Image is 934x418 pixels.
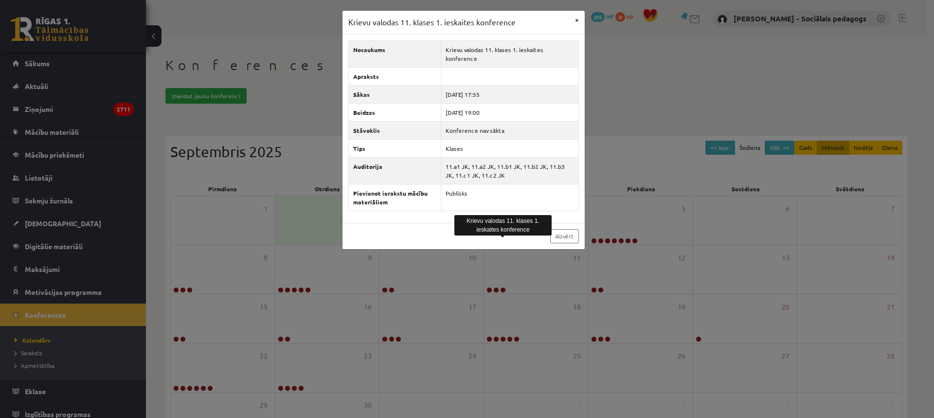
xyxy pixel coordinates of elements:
[348,67,441,85] th: Apraksts
[348,17,516,28] h3: Krievu valodas 11. klases 1. ieskaites konference
[348,40,441,67] th: Nosaukums
[441,157,578,184] td: 11.a1 JK, 11.a2 JK, 11.b1 JK, 11.b2 JK, 11.b3 JK, 11.c1 JK, 11.c2 JK
[348,157,441,184] th: Auditorija
[348,121,441,139] th: Stāvoklis
[441,121,578,139] td: Konference nav sākta
[348,184,441,211] th: Pievienot ierakstu mācību materiāliem
[550,229,579,243] a: Aizvērt
[348,85,441,103] th: Sākas
[441,184,578,211] td: Publisks
[441,103,578,121] td: [DATE] 19:00
[569,11,585,29] button: ×
[348,103,441,121] th: Beidzas
[348,139,441,157] th: Tips
[441,85,578,103] td: [DATE] 17:55
[454,215,552,236] div: Krievu valodas 11. klases 1. ieskaites konference
[441,139,578,157] td: Klases
[441,40,578,67] td: Krievu valodas 11. klases 1. ieskaites konference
